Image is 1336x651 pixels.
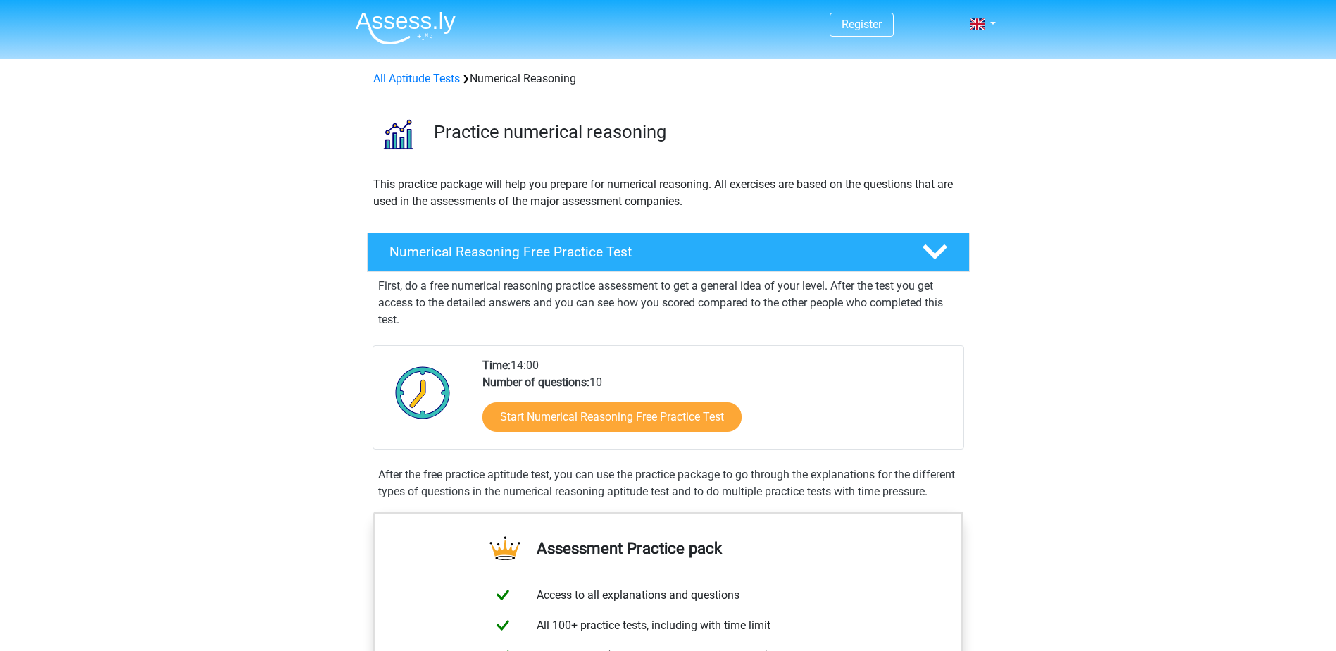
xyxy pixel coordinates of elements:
a: All Aptitude Tests [373,72,460,85]
div: Numerical Reasoning [368,70,969,87]
p: First, do a free numerical reasoning practice assessment to get a general idea of your level. Aft... [378,278,959,328]
img: Assessly [356,11,456,44]
h4: Numerical Reasoning Free Practice Test [389,244,899,260]
h3: Practice numerical reasoning [434,121,959,143]
a: Start Numerical Reasoning Free Practice Test [482,402,742,432]
b: Number of questions: [482,376,589,389]
img: Clock [387,357,458,428]
b: Time: [482,359,511,372]
img: numerical reasoning [368,104,427,164]
a: Numerical Reasoning Free Practice Test [361,232,975,272]
div: 14:00 10 [472,357,963,449]
a: Register [842,18,882,31]
div: After the free practice aptitude test, you can use the practice package to go through the explana... [373,466,964,500]
p: This practice package will help you prepare for numerical reasoning. All exercises are based on t... [373,176,963,210]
